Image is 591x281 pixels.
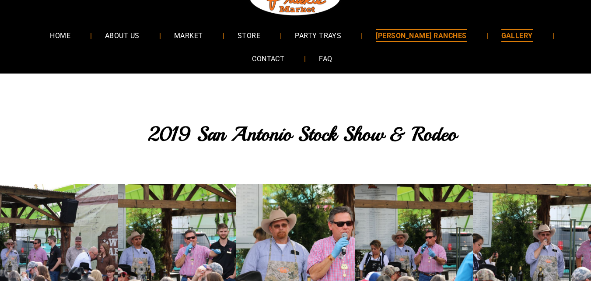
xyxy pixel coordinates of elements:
a: CONTACT [239,47,297,70]
span: 2019 San Antonio Stock Show & Rodeo [148,122,457,147]
a: [PERSON_NAME] RANCHES [363,24,479,47]
span: [PERSON_NAME] RANCHES [376,29,466,42]
a: PARTY TRAYS [282,24,354,47]
a: GALLERY [488,24,546,47]
a: FAQ [306,47,345,70]
a: HOME [37,24,84,47]
a: MARKET [161,24,216,47]
a: ABOUT US [92,24,153,47]
a: STORE [224,24,273,47]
